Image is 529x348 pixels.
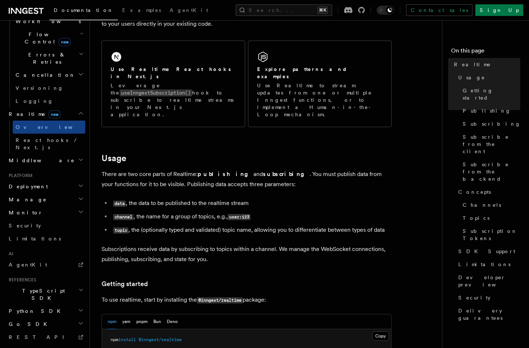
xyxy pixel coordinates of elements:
button: Bun [153,314,161,329]
span: new [59,38,71,46]
span: AgentKit [9,262,47,268]
button: Search...⌘K [236,4,332,16]
a: Subscribing [460,117,520,130]
a: Developer preview [455,271,520,291]
strong: subscribing [263,171,310,177]
a: REST API [6,331,85,344]
button: Python SDK [6,305,85,318]
span: References [6,277,36,283]
button: Realtimenew [6,108,85,121]
span: Logging [16,98,53,104]
span: Errors & Retries [13,51,79,66]
h4: On this page [451,46,520,58]
span: Delivery guarantees [458,307,520,322]
li: , the (optionally typed and validated) topic name, allowing you to differentiate between types of... [111,225,392,235]
span: React hooks / Next.js [16,137,80,150]
a: Usage [102,153,126,163]
span: Python SDK [6,307,65,315]
a: Logging [13,95,85,108]
a: Usage [455,71,520,84]
button: Deno [167,314,178,329]
span: Security [458,294,491,301]
span: install [118,337,136,342]
span: npm [111,337,118,342]
span: AI [6,251,13,257]
a: AgentKit [165,2,212,20]
span: Channels [463,201,501,209]
span: AgentKit [170,7,208,13]
span: Examples [122,7,161,13]
a: SDK Support [455,245,520,258]
button: Deployment [6,180,85,193]
a: Channels [460,198,520,211]
code: channel [113,214,133,220]
span: Limitations [458,261,511,268]
li: , the data to be published to the realtime stream [111,198,392,209]
span: Overview [16,124,90,130]
span: REST API [9,334,70,340]
a: Subscription Tokens [460,225,520,245]
span: Manage [6,196,47,203]
span: Getting started [463,87,520,101]
a: Overview [13,121,85,134]
span: Platform [6,173,33,179]
kbd: ⌘K [318,7,328,14]
a: Security [455,291,520,304]
a: Realtime [451,58,520,71]
h2: Use Realtime React hooks in Next.js [111,66,236,80]
button: pnpm [136,314,148,329]
a: Concepts [455,185,520,198]
a: Versioning [13,81,85,95]
span: Subscribe from the client [463,133,520,155]
code: useInngestSubscription() [120,89,192,96]
a: Delivery guarantees [455,304,520,324]
span: Concepts [458,188,491,196]
button: Flow Controlnew [13,28,85,48]
span: Flow Control [13,31,80,45]
span: Monitor [6,209,43,216]
span: Subscription Tokens [463,227,520,242]
button: Copy [372,331,389,341]
a: Getting started [102,279,148,289]
a: Sign Up [475,4,523,16]
span: Security [9,223,41,228]
span: Usage [458,74,485,81]
a: Contact sales [406,4,472,16]
a: Explore patterns and examplesUse Realtime to stream updates from one or multiple Inngest function... [248,41,392,127]
span: Publishing [463,107,511,114]
p: Subscriptions receive data by subscribing to topics within a channel. We manage the WebSocket con... [102,244,392,264]
button: TypeScript SDK [6,284,85,305]
a: Use Realtime React hooks in Next.jsLeverage theuseInngestSubscription()hook to subscribe to realt... [102,41,245,127]
div: Realtimenew [6,121,85,154]
span: Cancellation [13,71,75,79]
code: @inngest/realtime [197,297,243,303]
span: Middleware [6,157,75,164]
p: Leverage the hook to subscribe to realtime streams in your Next.js application. [111,82,236,118]
span: Subscribe from the backend [463,161,520,183]
span: Limitations [9,236,61,242]
a: Subscribe from the client [460,130,520,158]
h2: Explore patterns and examples [257,66,383,80]
p: There are two core parts of Realtime: and . You must publish data from your functions for it to b... [102,169,392,189]
strong: publishing [198,171,253,177]
a: Subscribe from the backend [460,158,520,185]
span: Documentation [54,7,113,13]
a: Topics [460,211,520,225]
span: new [49,110,61,118]
span: Deployment [6,183,48,190]
span: Realtime [454,61,491,68]
span: Developer preview [458,274,520,288]
button: Errors & Retries [13,48,85,68]
button: Monitor [6,206,85,219]
p: To use realtime, start by installing the package: [102,295,392,305]
button: Manage [6,193,85,206]
code: topic [113,227,128,234]
a: Examples [118,2,165,20]
span: @inngest/realtime [139,337,182,342]
a: Publishing [460,104,520,117]
span: Realtime [6,110,61,118]
button: Go SDK [6,318,85,331]
span: Versioning [16,85,63,91]
a: React hooks / Next.js [13,134,85,154]
p: Use Realtime to stream updates from one or multiple Inngest functions, or to implement a Human-in... [257,82,383,118]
